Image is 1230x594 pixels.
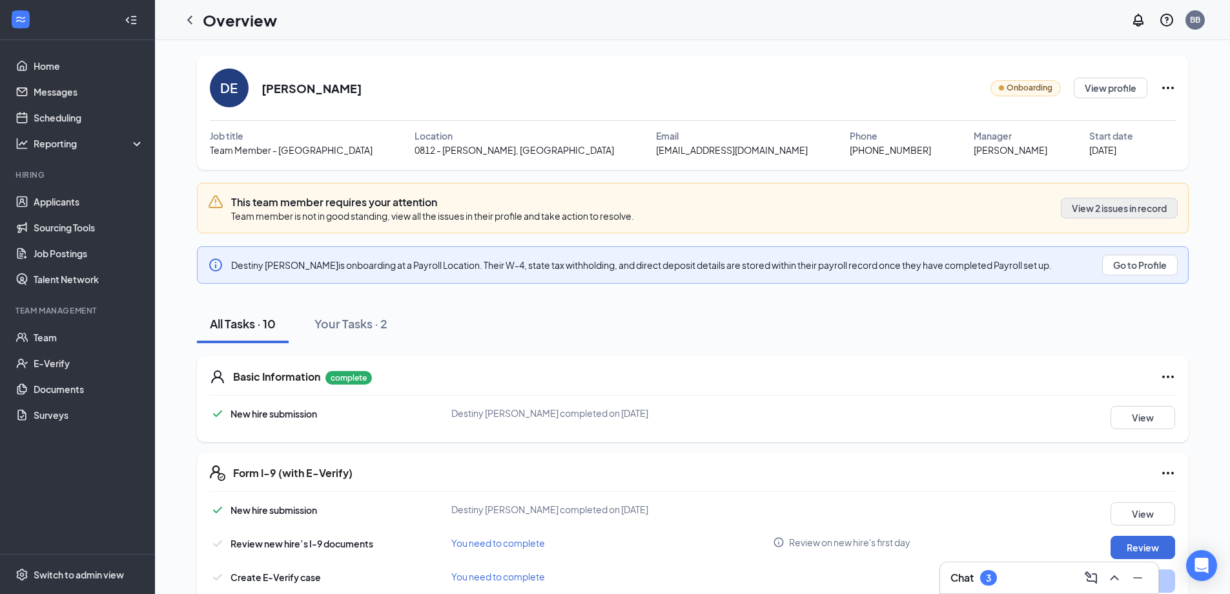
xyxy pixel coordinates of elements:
span: [DATE] [1089,143,1116,157]
span: Onboarding [1007,82,1052,94]
span: You need to complete [451,571,545,582]
span: Destiny [PERSON_NAME] completed on [DATE] [451,407,648,419]
span: Review new hire’s I-9 documents [231,538,373,549]
svg: ChevronUp [1107,570,1122,586]
div: DE [220,79,238,97]
a: Applicants [34,189,144,215]
button: View [1111,502,1175,525]
span: [PHONE_NUMBER] [850,143,931,157]
svg: Ellipses [1160,369,1176,385]
span: Destiny [PERSON_NAME] is onboarding at a Payroll Location. Their W-4, state tax withholding, and ... [231,259,1052,271]
div: Switch to admin view [34,568,124,581]
span: Job title [210,129,243,143]
button: Go to Profile [1102,255,1178,275]
h5: Form I-9 (with E-Verify) [233,466,353,480]
div: Reporting [34,137,145,150]
h2: [PERSON_NAME] [261,80,362,96]
h5: Basic Information [233,370,320,384]
button: Minimize [1127,567,1148,588]
button: View profile [1074,78,1147,98]
div: Team Management [15,305,141,316]
svg: Checkmark [210,406,225,421]
div: Open Intercom Messenger [1186,550,1217,581]
span: Start date [1089,129,1133,143]
span: Manager [974,129,1012,143]
a: Home [34,53,144,79]
a: Job Postings [34,240,144,266]
span: [PERSON_NAME] [974,143,1047,157]
span: Review on new hire's first day [789,536,910,549]
a: E-Verify [34,350,144,376]
svg: Notifications [1131,12,1146,28]
svg: Minimize [1130,570,1145,586]
svg: ComposeMessage [1083,570,1099,586]
div: Your Tasks · 2 [314,315,387,332]
svg: FormI9EVerifyIcon [210,465,225,481]
h3: Chat [950,571,974,585]
span: New hire submission [231,504,317,516]
a: Messages [34,79,144,105]
a: Team [34,324,144,350]
span: Team Member - [GEOGRAPHIC_DATA] [210,143,373,157]
svg: ChevronLeft [182,12,198,28]
span: 0812 - [PERSON_NAME], [GEOGRAPHIC_DATA] [415,143,614,157]
svg: Checkmark [210,536,225,551]
svg: WorkstreamLogo [14,13,27,26]
div: Hiring [15,169,141,180]
svg: Info [773,536,784,548]
span: [EMAIL_ADDRESS][DOMAIN_NAME] [656,143,808,157]
a: Scheduling [34,105,144,131]
a: Documents [34,376,144,402]
svg: Analysis [15,137,28,150]
a: Surveys [34,402,144,428]
svg: QuestionInfo [1159,12,1174,28]
div: All Tasks · 10 [210,315,276,332]
button: ChevronUp [1104,567,1125,588]
span: Team member is not in good standing, view all the issues in their profile and take action to reso... [231,210,634,222]
svg: Info [208,257,223,273]
span: Destiny [PERSON_NAME] completed on [DATE] [451,504,648,515]
button: ComposeMessage [1081,567,1102,588]
svg: Ellipses [1160,465,1176,481]
svg: Warning [208,194,223,209]
span: Create E-Verify case [231,571,321,583]
svg: User [210,369,225,385]
button: Review [1111,536,1175,559]
svg: Settings [15,568,28,581]
button: View [1111,406,1175,429]
button: View 2 issues in record [1061,198,1178,218]
svg: Collapse [125,14,138,27]
h1: Overview [203,9,277,31]
a: Talent Network [34,266,144,292]
h3: This team member requires your attention [231,195,634,209]
p: complete [325,371,372,385]
span: Email [656,129,679,143]
div: 3 [986,573,991,584]
span: Phone [850,129,877,143]
div: BB [1190,14,1200,25]
svg: Checkmark [210,502,225,518]
svg: Checkmark [210,569,225,585]
svg: Ellipses [1160,80,1176,96]
span: Location [415,129,453,143]
a: Sourcing Tools [34,215,144,240]
span: New hire submission [231,408,317,419]
span: You need to complete [451,537,545,549]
